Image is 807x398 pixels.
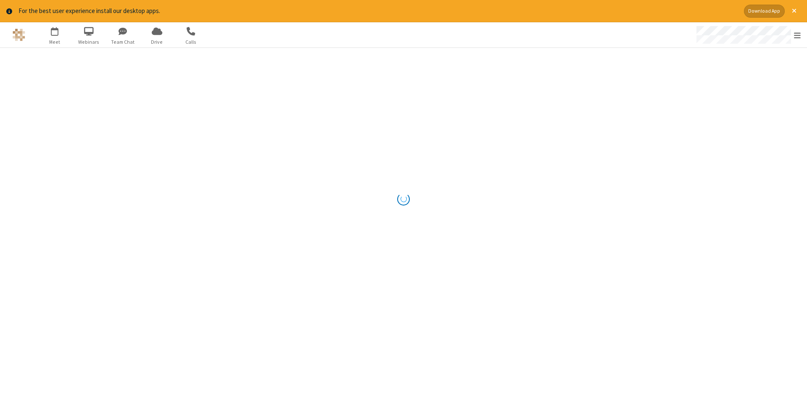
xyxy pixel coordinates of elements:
span: Team Chat [107,38,139,46]
span: Drive [141,38,173,46]
div: For the best user experience install our desktop apps. [18,6,738,16]
button: Logo [3,22,34,47]
img: QA Selenium DO NOT DELETE OR CHANGE [13,29,25,41]
button: Close alert [788,5,801,18]
button: Download App [744,5,785,18]
div: Open menu [688,22,807,47]
span: Meet [39,38,71,46]
span: Calls [175,38,207,46]
span: Webinars [73,38,105,46]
